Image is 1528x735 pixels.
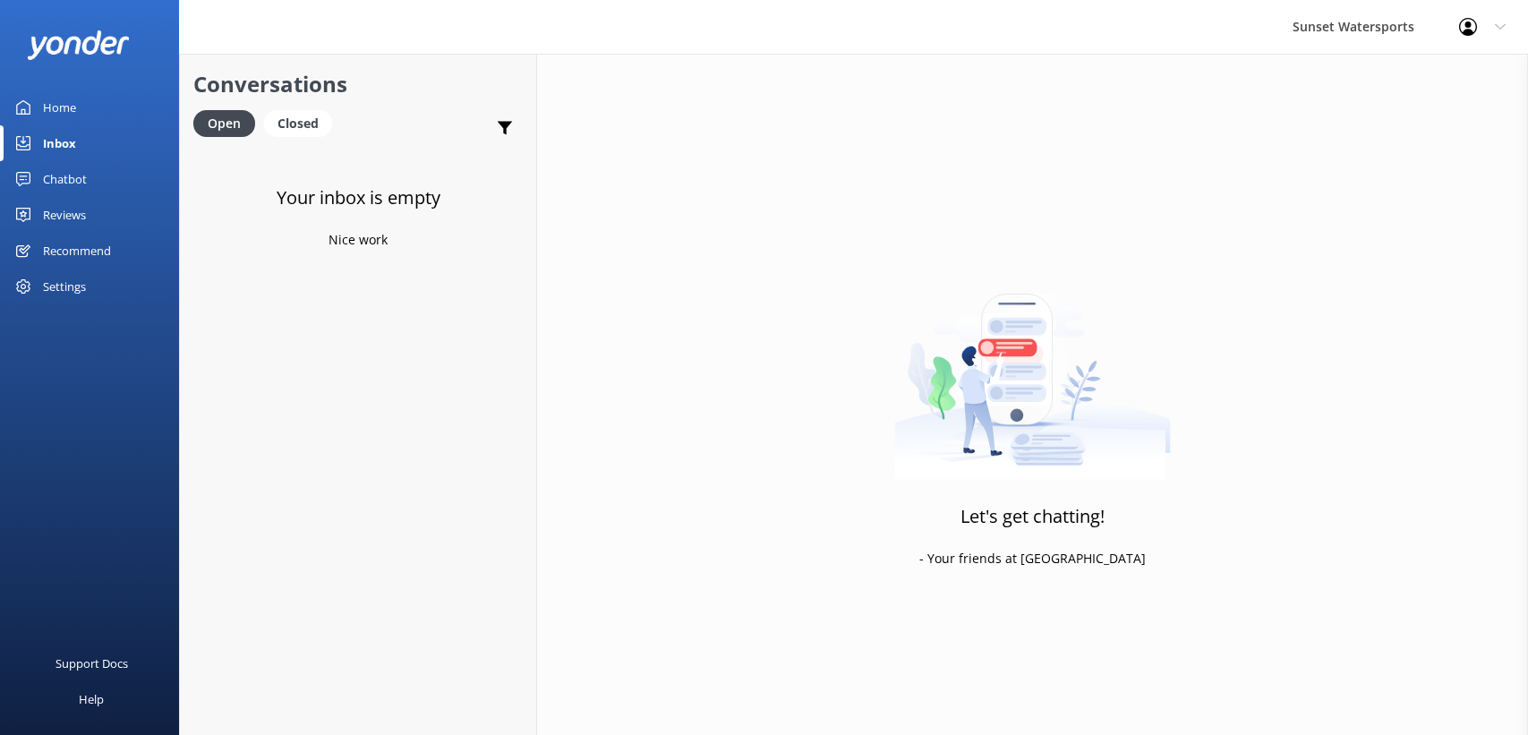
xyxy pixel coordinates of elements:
div: Inbox [43,125,76,161]
h3: Let's get chatting! [960,502,1105,531]
img: artwork of a man stealing a conversation from at giant smartphone [894,256,1171,480]
a: Open [193,113,264,132]
div: Home [43,90,76,125]
div: Help [79,681,104,717]
div: Chatbot [43,161,87,197]
div: Closed [264,110,332,137]
h2: Conversations [193,67,523,101]
img: yonder-white-logo.png [27,30,130,60]
h3: Your inbox is empty [277,184,440,212]
div: Support Docs [55,645,128,681]
div: Settings [43,269,86,304]
div: Recommend [43,233,111,269]
p: - Your friends at [GEOGRAPHIC_DATA] [919,549,1146,568]
p: Nice work [329,230,388,250]
div: Reviews [43,197,86,233]
a: Closed [264,113,341,132]
div: Open [193,110,255,137]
